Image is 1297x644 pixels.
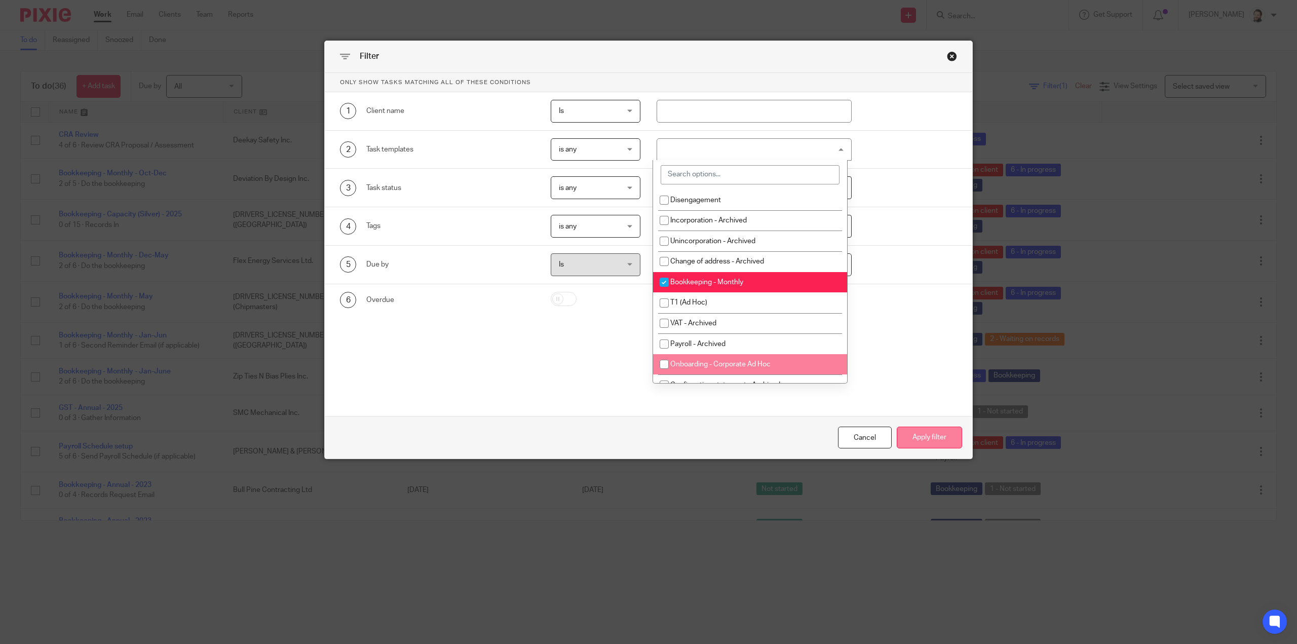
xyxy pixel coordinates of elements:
[325,73,972,92] p: Only show tasks matching all of these conditions
[360,52,379,60] span: Filter
[670,340,726,348] span: Payroll - Archived
[670,217,747,224] span: Incorporation - Archived
[670,258,764,265] span: Change of address - Archived
[670,299,707,306] span: T1 (Ad Hoc)
[670,320,716,327] span: VAT - Archived
[897,427,962,448] button: Apply filter
[838,427,892,448] div: Close this dialog window
[559,107,564,115] span: Is
[366,295,535,305] div: Overdue
[340,180,356,196] div: 3
[366,221,535,231] div: Tags
[670,238,755,245] span: Unincorporation - Archived
[670,361,771,368] span: Onboarding - Corporate Ad Hoc
[366,259,535,270] div: Due by
[366,183,535,193] div: Task status
[366,106,535,116] div: Client name
[340,218,356,235] div: 4
[340,103,356,119] div: 1
[366,144,535,155] div: Task templates
[559,146,577,153] span: is any
[559,223,577,230] span: is any
[670,197,721,204] span: Disengagement
[559,261,564,268] span: Is
[670,279,743,286] span: Bookkeeping - Monthly
[340,141,356,158] div: 2
[340,256,356,273] div: 5
[559,184,577,192] span: is any
[670,382,780,389] span: Confirmation statement - Archived
[340,292,356,308] div: 6
[947,51,957,61] div: Close this dialog window
[661,165,840,184] input: Search options...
